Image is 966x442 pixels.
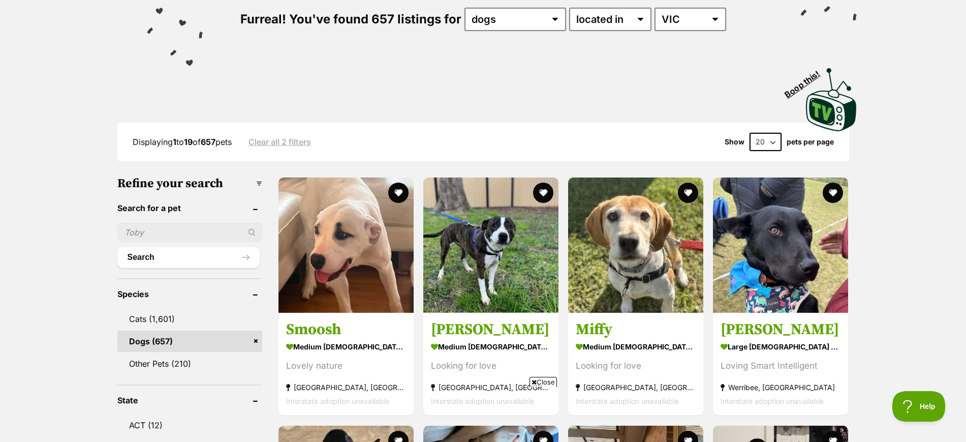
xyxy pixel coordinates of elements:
[298,391,668,437] iframe: Advertisement
[533,183,553,203] button: favourite
[678,183,698,203] button: favourite
[721,381,840,395] strong: Werribee, [GEOGRAPHIC_DATA]
[806,68,857,131] img: PetRescue TV logo
[721,397,824,406] span: Interstate adoption unavailable
[184,137,193,147] strong: 19
[286,397,389,406] span: Interstate adoption unavailable
[173,137,176,147] strong: 1
[721,360,840,373] div: Loving Smart Intelligent
[117,223,262,242] input: Toby
[568,313,703,416] a: Miffy medium [DEMOGRAPHIC_DATA] Dog Looking for love [GEOGRAPHIC_DATA], [GEOGRAPHIC_DATA] Interst...
[713,178,848,313] img: Emma - Australian Kelpie Dog
[286,381,406,395] strong: [GEOGRAPHIC_DATA], [GEOGRAPHIC_DATA]
[240,12,461,26] span: Furreal! You've found 657 listings for
[117,353,262,374] a: Other Pets (210)
[787,138,834,146] label: pets per page
[117,247,260,268] button: Search
[892,391,946,422] iframe: Help Scout Beacon - Open
[388,183,409,203] button: favourite
[117,396,262,405] header: State
[117,203,262,213] header: Search for a pet
[133,137,232,147] span: Displaying to of pets
[721,340,840,355] strong: large [DEMOGRAPHIC_DATA] Dog
[431,340,551,355] strong: medium [DEMOGRAPHIC_DATA] Dog
[117,331,262,352] a: Dogs (657)
[576,340,696,355] strong: medium [DEMOGRAPHIC_DATA] Dog
[576,381,696,395] strong: [GEOGRAPHIC_DATA], [GEOGRAPHIC_DATA]
[423,178,558,313] img: Lucy Goosey - American Staffy Dog
[286,340,406,355] strong: medium [DEMOGRAPHIC_DATA] Dog
[576,397,679,406] span: Interstate adoption unavailable
[431,320,551,340] h3: [PERSON_NAME]
[117,415,262,436] a: ACT (12)
[278,178,414,313] img: Smoosh - Mastiff Dog
[431,360,551,373] div: Looking for love
[823,183,843,203] button: favourite
[783,63,829,99] span: Boop this!
[725,138,744,146] span: Show
[529,377,557,387] span: Close
[713,313,848,416] a: [PERSON_NAME] large [DEMOGRAPHIC_DATA] Dog Loving Smart Intelligent Werribee, [GEOGRAPHIC_DATA] I...
[576,320,696,340] h3: Miffy
[117,289,262,299] header: Species
[286,320,406,340] h3: Smoosh
[201,137,215,147] strong: 657
[117,308,262,330] a: Cats (1,601)
[568,178,703,313] img: Miffy - Beagle Dog
[806,59,857,133] a: Boop this!
[431,381,551,395] strong: [GEOGRAPHIC_DATA], [GEOGRAPHIC_DATA]
[286,360,406,373] div: Lovely nature
[423,313,558,416] a: [PERSON_NAME] medium [DEMOGRAPHIC_DATA] Dog Looking for love [GEOGRAPHIC_DATA], [GEOGRAPHIC_DATA]...
[117,176,262,191] h3: Refine your search
[248,137,311,146] a: Clear all 2 filters
[278,313,414,416] a: Smoosh medium [DEMOGRAPHIC_DATA] Dog Lovely nature [GEOGRAPHIC_DATA], [GEOGRAPHIC_DATA] Interstat...
[576,360,696,373] div: Looking for love
[721,320,840,340] h3: [PERSON_NAME]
